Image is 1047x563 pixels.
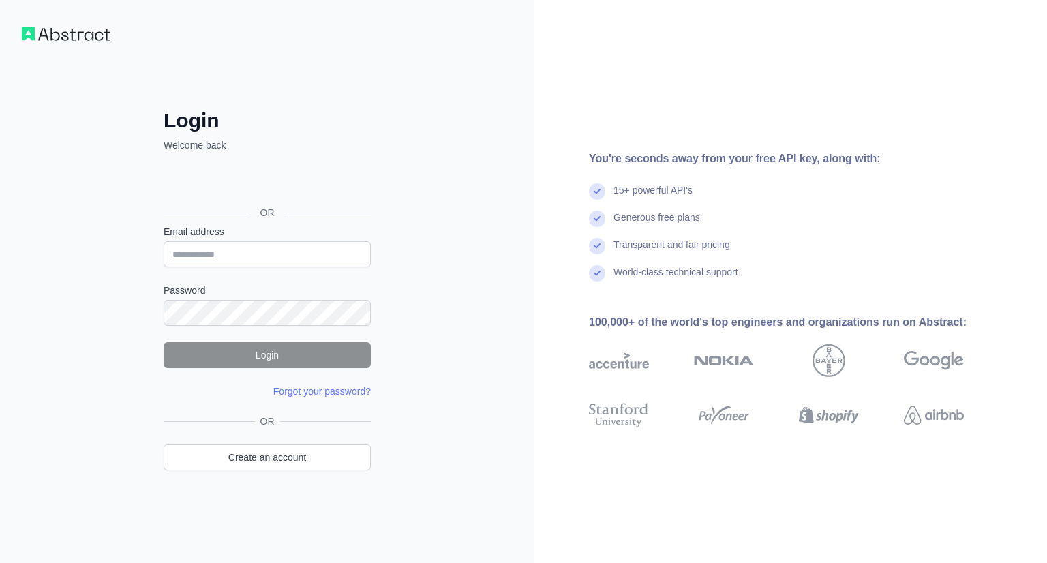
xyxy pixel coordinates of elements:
[164,138,371,152] p: Welcome back
[273,386,371,397] a: Forgot your password?
[904,400,964,430] img: airbnb
[249,206,286,219] span: OR
[164,284,371,297] label: Password
[157,167,375,197] iframe: Sign in with Google Button
[694,344,754,377] img: nokia
[589,183,605,200] img: check mark
[589,314,1007,331] div: 100,000+ of the world's top engineers and organizations run on Abstract:
[613,211,700,238] div: Generous free plans
[799,400,859,430] img: shopify
[904,344,964,377] img: google
[813,344,845,377] img: bayer
[589,151,1007,167] div: You're seconds away from your free API key, along with:
[589,265,605,281] img: check mark
[589,400,649,430] img: stanford university
[613,238,730,265] div: Transparent and fair pricing
[613,265,738,292] div: World-class technical support
[589,238,605,254] img: check mark
[164,444,371,470] a: Create an account
[589,344,649,377] img: accenture
[694,400,754,430] img: payoneer
[164,225,371,239] label: Email address
[589,211,605,227] img: check mark
[613,183,693,211] div: 15+ powerful API's
[164,108,371,133] h2: Login
[164,342,371,368] button: Login
[22,27,110,41] img: Workflow
[255,414,280,428] span: OR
